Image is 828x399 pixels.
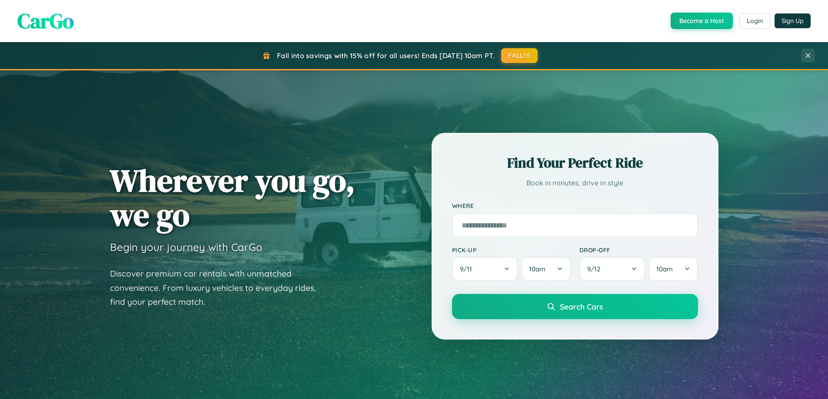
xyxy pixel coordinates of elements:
[775,13,811,28] button: Sign Up
[452,294,698,319] button: Search Cars
[452,177,698,189] p: Book in minutes, drive in style
[452,246,571,254] label: Pick-up
[587,265,605,273] span: 9 / 12
[452,257,518,281] button: 9/11
[560,302,603,311] span: Search Cars
[671,13,733,29] button: Become a Host
[110,241,263,254] h3: Begin your journey with CarGo
[656,265,673,273] span: 10am
[452,202,698,210] label: Where
[501,48,538,63] button: FALL15
[579,257,645,281] button: 9/12
[529,265,545,273] span: 10am
[452,153,698,172] h2: Find Your Perfect Ride
[17,7,74,35] span: CarGo
[110,267,327,309] p: Discover premium car rentals with unmatched convenience. From luxury vehicles to everyday rides, ...
[460,265,476,273] span: 9 / 11
[579,246,698,254] label: Drop-off
[277,51,495,60] span: Fall into savings with 15% off for all users! Ends [DATE] 10am PT.
[739,13,770,29] button: Login
[110,163,355,232] h1: Wherever you go, we go
[648,257,698,281] button: 10am
[521,257,570,281] button: 10am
